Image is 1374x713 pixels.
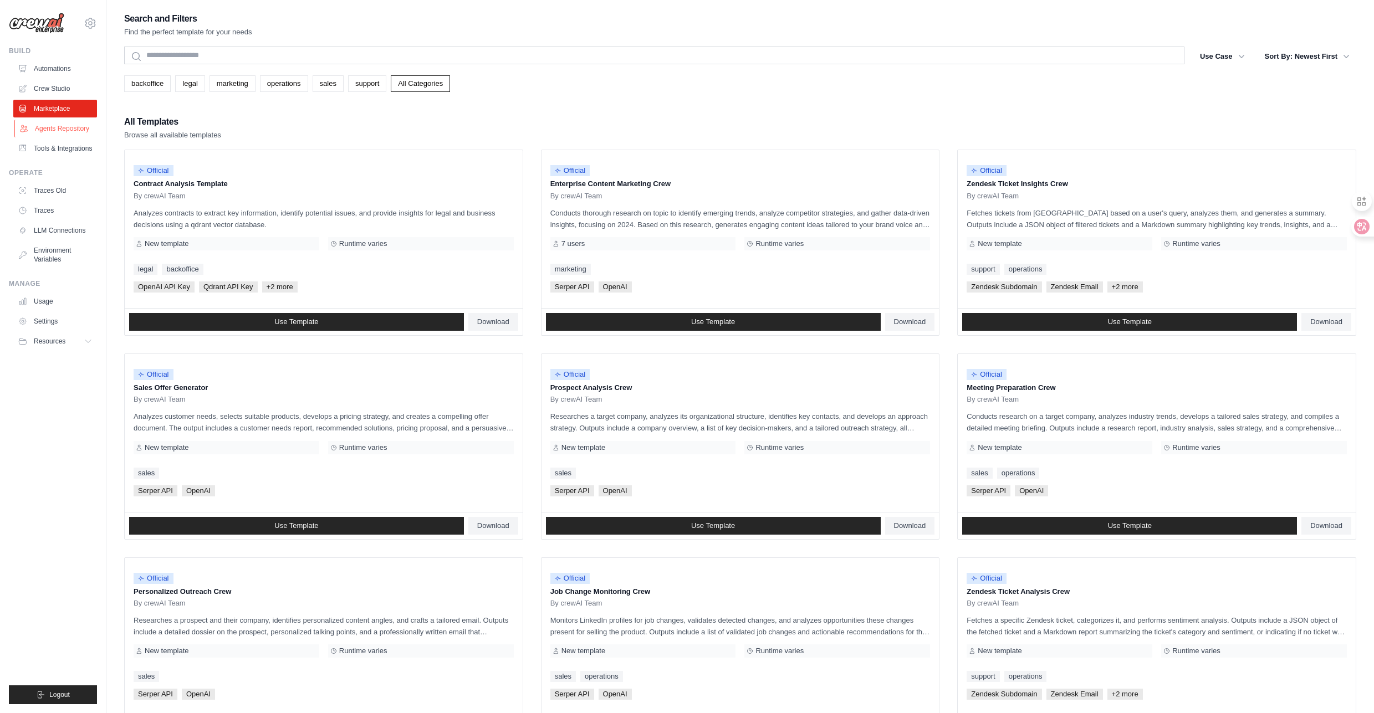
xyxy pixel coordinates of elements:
span: By crewAI Team [134,192,186,201]
span: Runtime varies [339,443,387,452]
span: Runtime varies [339,239,387,248]
span: Serper API [550,281,594,293]
span: Runtime varies [755,239,804,248]
a: Traces Old [13,182,97,199]
span: +2 more [1107,689,1143,700]
span: Official [967,369,1007,380]
p: Researches a target company, analyzes its organizational structure, identifies key contacts, and ... [550,411,931,434]
a: sales [134,468,159,479]
a: sales [967,468,992,479]
span: Logout [49,690,70,699]
span: OpenAI API Key [134,281,195,293]
button: Logout [9,685,97,704]
span: Zendesk Subdomain [967,281,1041,293]
span: New template [561,647,605,655]
span: Runtime varies [755,443,804,452]
span: New template [978,647,1021,655]
span: By crewAI Team [550,395,602,404]
a: Settings [13,312,97,330]
span: OpenAI [599,689,632,700]
span: OpenAI [1015,485,1048,496]
p: Monitors LinkedIn profiles for job changes, validates detected changes, and analyzes opportunitie... [550,614,931,638]
p: Meeting Preparation Crew [967,382,1347,393]
a: All Categories [391,75,450,92]
a: Marketplace [13,100,97,117]
span: New template [561,443,605,452]
span: Runtime varies [339,647,387,655]
span: Official [550,369,590,380]
a: Tools & Integrations [13,140,97,157]
span: Use Template [691,521,735,530]
p: Job Change Monitoring Crew [550,586,931,597]
span: Serper API [550,485,594,496]
span: Download [894,317,926,326]
span: Runtime varies [1172,239,1220,248]
span: New template [978,239,1021,248]
span: Use Template [1108,521,1152,530]
span: Official [550,165,590,176]
span: By crewAI Team [134,395,186,404]
p: Conducts research on a target company, analyzes industry trends, develops a tailored sales strate... [967,411,1347,434]
p: Analyzes customer needs, selects suitable products, develops a pricing strategy, and creates a co... [134,411,514,434]
a: sales [134,671,159,682]
a: Use Template [129,517,464,535]
button: Resources [13,332,97,350]
span: By crewAI Team [134,599,186,608]
a: Download [468,517,518,535]
span: Official [134,369,173,380]
span: Runtime varies [755,647,804,655]
span: Runtime varies [1172,647,1220,655]
p: Zendesk Ticket Analysis Crew [967,586,1347,597]
a: LLM Connections [13,222,97,239]
p: Sales Offer Generator [134,382,514,393]
a: Use Template [546,313,881,331]
span: Official [967,165,1007,176]
a: support [348,75,386,92]
a: operations [997,468,1040,479]
span: Serper API [550,689,594,700]
span: New template [145,239,188,248]
button: Sort By: Newest First [1258,47,1356,66]
span: OpenAI [599,281,632,293]
span: OpenAI [599,485,632,496]
a: legal [175,75,205,92]
h2: Search and Filters [124,11,252,27]
p: Prospect Analysis Crew [550,382,931,393]
span: By crewAI Team [967,192,1019,201]
a: Crew Studio [13,80,97,98]
p: Researches a prospect and their company, identifies personalized content angles, and crafts a tai... [134,614,514,638]
p: Conducts thorough research on topic to identify emerging trends, analyze competitor strategies, a... [550,207,931,230]
a: sales [313,75,344,92]
span: By crewAI Team [550,192,602,201]
button: Use Case [1193,47,1252,66]
p: Fetches a specific Zendesk ticket, categorizes it, and performs sentiment analysis. Outputs inclu... [967,614,1347,638]
a: Use Template [129,313,464,331]
span: New template [978,443,1021,452]
span: Use Template [691,317,735,326]
span: Official [134,165,173,176]
span: By crewAI Team [967,395,1019,404]
a: Agents Repository [14,120,98,137]
p: Fetches tickets from [GEOGRAPHIC_DATA] based on a user's query, analyzes them, and generates a su... [967,207,1347,230]
span: By crewAI Team [967,599,1019,608]
a: legal [134,264,157,275]
span: +2 more [262,281,298,293]
a: marketing [550,264,591,275]
p: Analyzes contracts to extract key information, identify potential issues, and provide insights fo... [134,207,514,230]
a: Usage [13,293,97,310]
span: Official [550,573,590,584]
p: Browse all available templates [124,130,221,141]
a: Download [468,313,518,331]
span: New template [145,647,188,655]
span: Official [134,573,173,584]
span: By crewAI Team [550,599,602,608]
a: Environment Variables [13,242,97,268]
h2: All Templates [124,114,221,130]
span: Resources [34,337,65,346]
span: Download [894,521,926,530]
span: New template [145,443,188,452]
a: operations [1004,264,1047,275]
a: operations [580,671,623,682]
a: Use Template [962,517,1297,535]
span: Use Template [274,521,318,530]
